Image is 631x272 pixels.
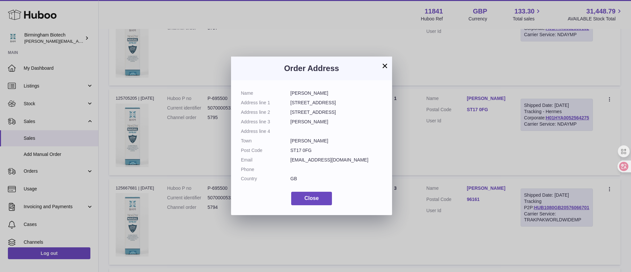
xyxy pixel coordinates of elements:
[291,192,332,205] button: Close
[291,176,383,182] dd: GB
[241,157,291,163] dt: Email
[241,90,291,96] dt: Name
[241,166,291,173] dt: Phone
[291,138,383,144] dd: [PERSON_NAME]
[241,109,291,115] dt: Address line 2
[304,195,319,201] span: Close
[291,90,383,96] dd: [PERSON_NAME]
[291,157,383,163] dd: [EMAIL_ADDRESS][DOMAIN_NAME]
[291,119,383,125] dd: [PERSON_NAME]
[241,176,291,182] dt: Country
[381,62,389,70] button: ×
[241,128,291,135] dt: Address line 4
[241,63,382,74] h3: Order Address
[291,100,383,106] dd: [STREET_ADDRESS]
[291,109,383,115] dd: [STREET_ADDRESS]
[241,119,291,125] dt: Address line 3
[241,100,291,106] dt: Address line 1
[291,147,383,154] dd: ST17 0FG
[241,138,291,144] dt: Town
[241,147,291,154] dt: Post Code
